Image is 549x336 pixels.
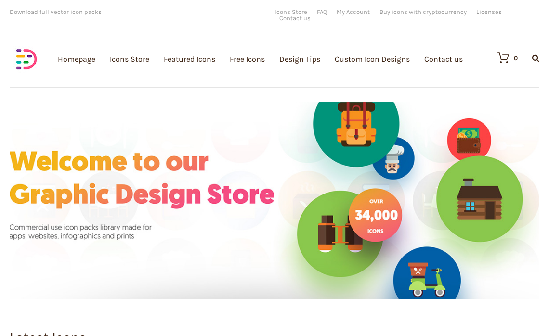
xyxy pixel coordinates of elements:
a: Homepage [58,6,95,112]
a: Contact us [279,15,311,21]
img: Graphic-design-store.jpg [10,102,539,299]
a: Custom Icon Designs [335,6,410,112]
a: Buy icons with cryptocurrency [379,9,467,15]
div: 0 [514,55,518,61]
a: Icons Store [110,6,149,112]
a: Contact us [424,6,463,112]
a: 0 [488,52,518,64]
a: Featured Icons [164,6,215,112]
a: My Account [337,9,370,15]
a: FAQ [317,9,327,15]
a: Design Tips [279,6,320,112]
a: Licenses [476,9,502,15]
span: Download full vector icon packs [10,8,102,15]
a: Icons Store [274,9,307,15]
a: Free Icons [230,6,265,112]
